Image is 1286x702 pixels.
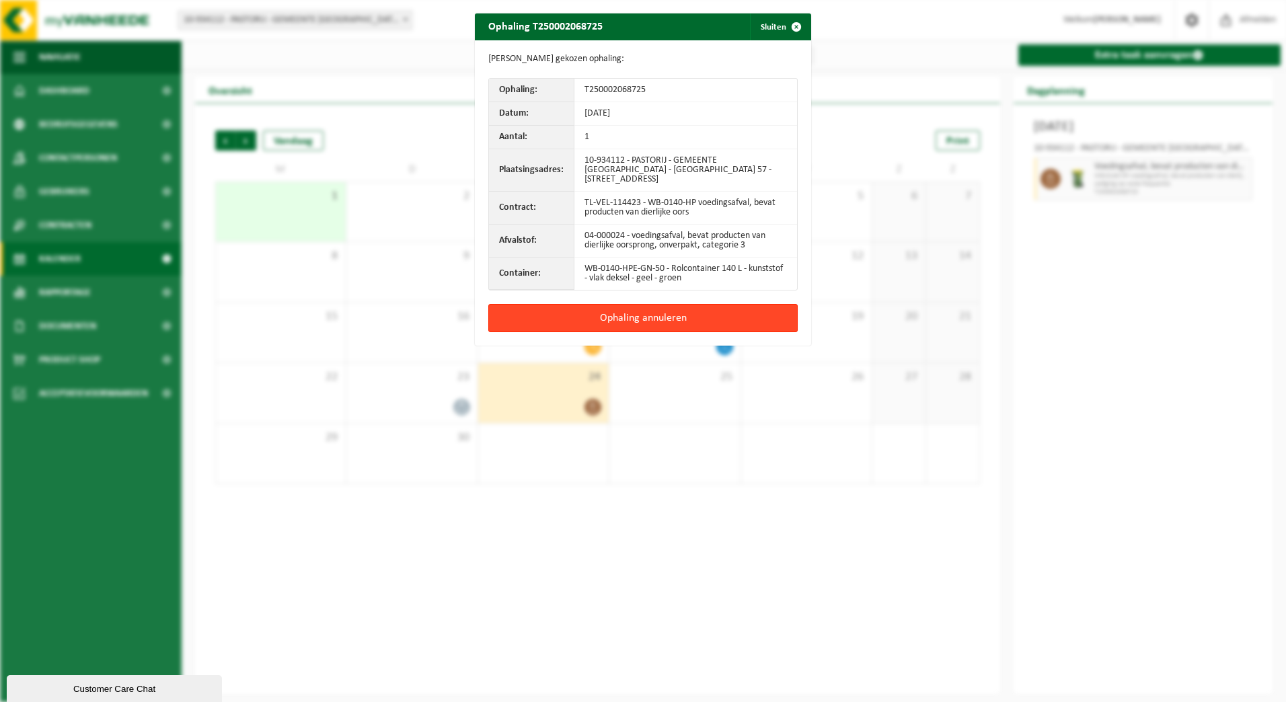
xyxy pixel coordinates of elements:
th: Contract: [489,192,574,225]
p: [PERSON_NAME] gekozen ophaling: [488,54,798,65]
td: WB-0140-HPE-GN-50 - Rolcontainer 140 L - kunststof - vlak deksel - geel - groen [574,258,797,290]
td: TL-VEL-114423 - WB-0140-HP voedingsafval, bevat producten van dierlijke oors [574,192,797,225]
th: Datum: [489,102,574,126]
button: Ophaling annuleren [488,304,798,332]
th: Aantal: [489,126,574,149]
td: [DATE] [574,102,797,126]
td: T250002068725 [574,79,797,102]
th: Afvalstof: [489,225,574,258]
h2: Ophaling T250002068725 [475,13,616,39]
td: 04-000024 - voedingsafval, bevat producten van dierlijke oorsprong, onverpakt, categorie 3 [574,225,797,258]
th: Container: [489,258,574,290]
td: 1 [574,126,797,149]
th: Ophaling: [489,79,574,102]
td: 10-934112 - PASTORIJ - GEMEENTE [GEOGRAPHIC_DATA] - [GEOGRAPHIC_DATA] 57 - [STREET_ADDRESS] [574,149,797,192]
button: Sluiten [750,13,810,40]
th: Plaatsingsadres: [489,149,574,192]
iframe: chat widget [7,672,225,702]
